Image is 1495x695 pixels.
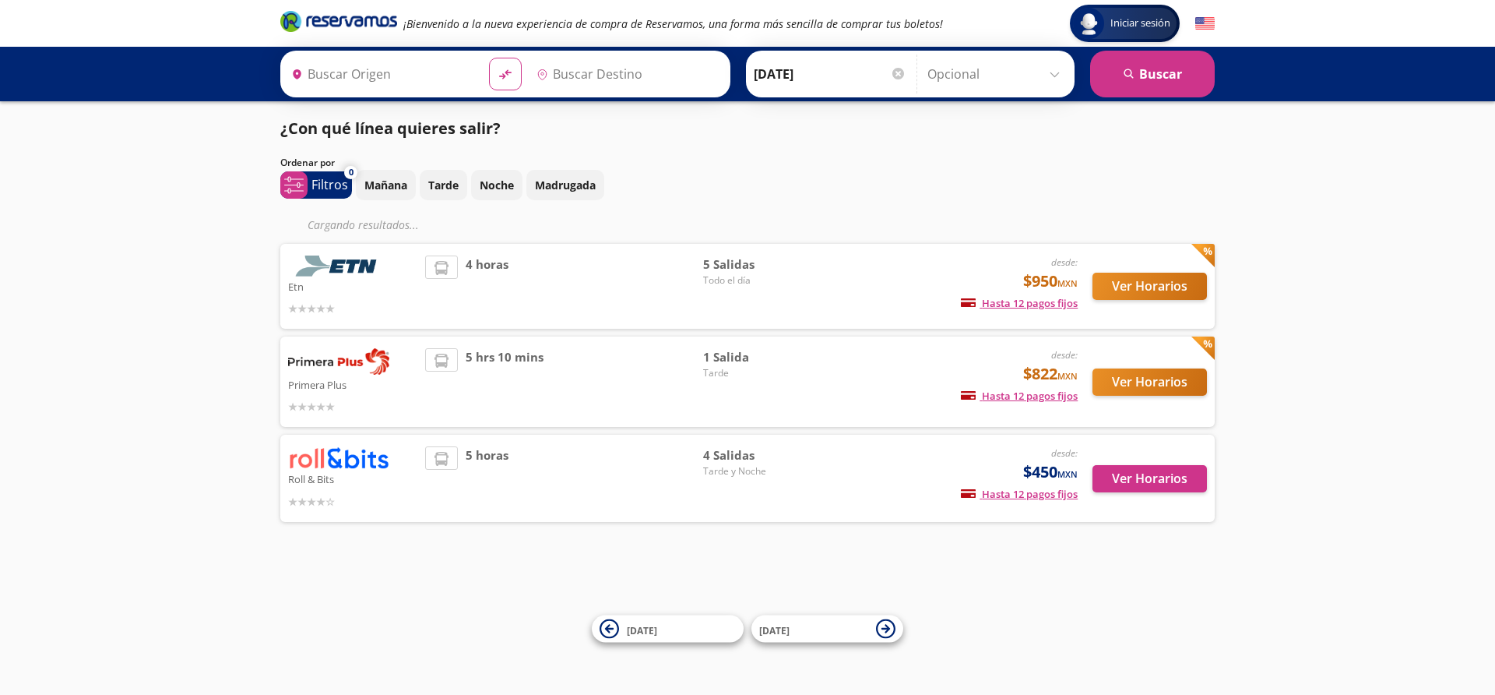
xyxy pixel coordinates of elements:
[1051,446,1078,460] em: desde:
[288,277,417,295] p: Etn
[703,446,812,464] span: 4 Salidas
[280,9,397,33] i: Brand Logo
[927,55,1067,93] input: Opcional
[466,348,543,415] span: 5 hrs 10 mins
[1051,256,1078,269] em: desde:
[1023,362,1078,386] span: $822
[530,55,722,93] input: Buscar Destino
[751,616,903,643] button: [DATE]
[1057,277,1078,289] small: MXN
[311,175,348,194] p: Filtros
[703,256,812,273] span: 5 Salidas
[1090,51,1215,97] button: Buscar
[703,464,812,478] span: Tarde y Noche
[1051,348,1078,362] em: desde:
[961,296,1078,310] span: Hasta 12 pagos fijos
[280,117,501,140] p: ¿Con qué línea quieres salir?
[285,55,477,93] input: Buscar Origen
[480,177,514,193] p: Noche
[592,616,744,643] button: [DATE]
[471,170,522,200] button: Noche
[288,446,389,469] img: Roll & Bits
[349,166,354,179] span: 0
[403,16,943,31] em: ¡Bienvenido a la nueva experiencia de compra de Reservamos, una forma más sencilla de comprar tus...
[308,217,419,232] em: Cargando resultados ...
[1092,465,1207,492] button: Ver Horarios
[759,623,790,637] span: [DATE]
[288,348,389,375] img: Primera Plus
[280,9,397,37] a: Brand Logo
[1023,460,1078,484] span: $450
[535,177,596,193] p: Madrugada
[754,55,906,93] input: Elegir Fecha
[703,366,812,380] span: Tarde
[1092,273,1207,300] button: Ver Horarios
[1057,370,1078,382] small: MXN
[280,156,335,170] p: Ordenar por
[703,273,812,288] span: Todo el día
[961,389,1078,403] span: Hasta 12 pagos fijos
[420,170,467,200] button: Tarde
[1195,14,1215,34] button: English
[280,171,352,199] button: 0Filtros
[1023,270,1078,293] span: $950
[356,170,416,200] button: Mañana
[1092,369,1207,396] button: Ver Horarios
[526,170,604,200] button: Madrugada
[627,623,657,637] span: [DATE]
[364,177,407,193] p: Mañana
[288,469,417,488] p: Roll & Bits
[288,375,417,393] p: Primera Plus
[428,177,459,193] p: Tarde
[288,256,389,277] img: Etn
[1104,16,1177,31] span: Iniciar sesión
[961,487,1078,501] span: Hasta 12 pagos fijos
[1057,468,1078,480] small: MXN
[703,348,812,366] span: 1 Salida
[466,446,508,510] span: 5 horas
[466,256,508,317] span: 4 horas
